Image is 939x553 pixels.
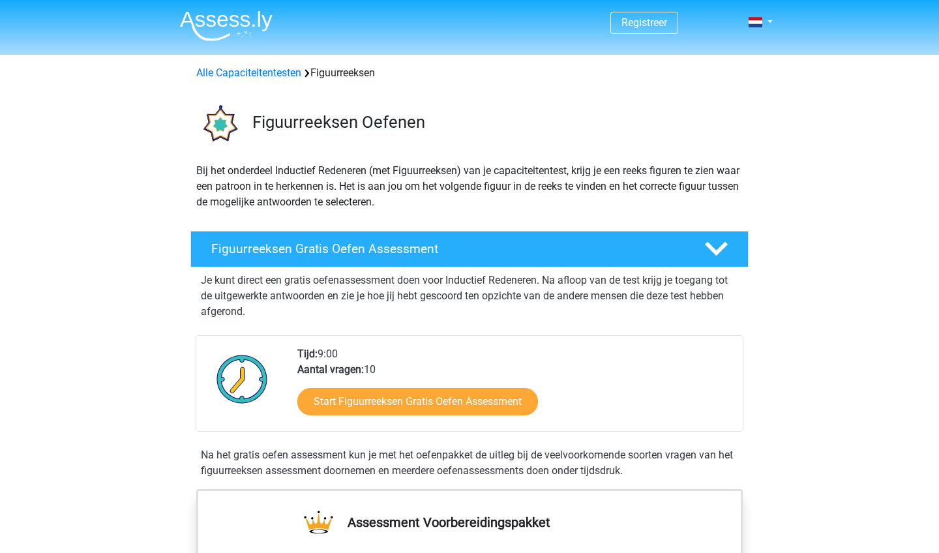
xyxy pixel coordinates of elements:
img: Klok [209,346,275,411]
div: 9:00 10 [288,346,742,431]
div: Figuurreeksen [191,65,748,81]
p: Je kunt direct een gratis oefenassessment doen voor Inductief Redeneren. Na afloop van de test kr... [201,273,738,320]
a: Alle Capaciteitentesten [196,67,301,79]
b: Aantal vragen: [297,363,364,376]
h3: Figuurreeksen Oefenen [252,112,738,132]
img: Assessly [180,10,273,41]
div: Na het gratis oefen assessment kun je met het oefenpakket de uitleg bij de veelvoorkomende soorte... [196,447,743,479]
a: Registreer [621,16,667,29]
p: Bij het onderdeel Inductief Redeneren (met Figuurreeksen) van je capaciteitentest, krijg je een r... [196,163,743,210]
img: figuurreeksen [191,97,246,152]
a: Figuurreeksen Gratis Oefen Assessment [185,231,754,267]
a: Start Figuurreeksen Gratis Oefen Assessment [297,388,538,415]
h4: Figuurreeksen Gratis Oefen Assessment [211,241,683,256]
b: Tijd: [297,348,318,360]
